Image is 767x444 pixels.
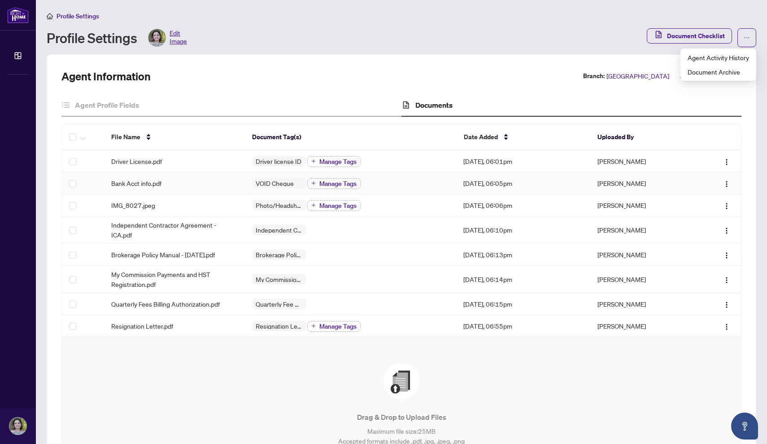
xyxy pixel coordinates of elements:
[307,321,361,332] button: Manage Tags
[590,172,696,194] td: [PERSON_NAME]
[723,180,730,188] img: Logo
[590,315,696,337] td: [PERSON_NAME]
[590,266,696,293] td: [PERSON_NAME]
[111,132,140,142] span: File Name
[47,13,53,19] span: home
[456,266,590,293] td: [DATE], 06:14pm
[383,363,419,399] img: File Upload
[457,124,590,150] th: Date Added
[590,194,696,216] td: [PERSON_NAME]
[456,194,590,216] td: [DATE], 06:06pm
[719,297,734,311] button: Logo
[319,202,357,209] span: Manage Tags
[252,301,306,307] span: Quarterly Fee Auto-Debit Authorization
[307,156,361,167] button: Manage Tags
[111,156,162,166] span: Driver License.pdf
[252,158,305,164] span: Driver license ID
[583,71,605,81] label: Branch:
[719,272,734,286] button: Logo
[57,12,99,20] span: Profile Settings
[723,252,730,259] img: Logo
[148,29,166,46] img: Profile Icon
[680,71,711,81] label: Agent ID#:
[111,299,220,309] span: Quarterly Fees Billing Authorization.pdf
[252,227,306,233] span: Independent Contractor Agreement
[744,35,750,41] span: ellipsis
[80,412,723,422] p: Drag & Drop to Upload Files
[319,323,357,330] span: Manage Tags
[252,202,306,208] span: Photo/Headshot
[456,172,590,194] td: [DATE], 06:05pm
[319,158,357,165] span: Manage Tags
[7,7,29,23] img: logo
[252,251,306,258] span: Brokerage Policy Manual
[590,150,696,172] td: [PERSON_NAME]
[111,269,238,289] span: My Commission Payments and HST Registration.pdf
[111,321,173,331] span: Resignation Letter.pdf
[252,323,306,329] span: Resignation Letter (From previous Brokerage)
[456,315,590,337] td: [DATE], 06:55pm
[723,301,730,308] img: Logo
[111,200,155,210] span: IMG_8027.jpeg
[464,132,498,142] span: Date Added
[723,158,730,166] img: Logo
[731,413,758,440] button: Open asap
[456,244,590,266] td: [DATE], 06:13pm
[311,324,316,328] span: plus
[245,124,456,150] th: Document Tag(s)
[667,29,725,43] span: Document Checklist
[719,319,734,333] button: Logo
[723,202,730,210] img: Logo
[590,244,696,266] td: [PERSON_NAME]
[647,28,732,44] button: Document Checklist
[111,178,161,188] span: Bank Acct info.pdf
[61,69,151,84] h2: Agent Information
[307,200,361,211] button: Manage Tags
[456,216,590,244] td: [DATE], 06:10pm
[75,100,139,110] h4: Agent Profile Fields
[111,250,215,259] span: Brokerage Policy Manual - [DATE].pdf
[307,178,361,189] button: Manage Tags
[723,277,730,284] img: Logo
[719,154,734,168] button: Logo
[170,29,187,47] span: Edit Image
[719,198,734,212] button: Logo
[415,100,453,110] h4: Documents
[688,53,749,62] span: Agent Activity History
[47,29,187,47] div: Profile Settings
[719,223,734,237] button: Logo
[319,180,357,187] span: Manage Tags
[311,159,316,163] span: plus
[723,323,730,330] img: Logo
[252,180,297,186] span: VOID Cheque
[252,276,306,282] span: My Commission Payments & HST Registration
[590,124,696,150] th: Uploaded By
[456,150,590,172] td: [DATE], 06:01pm
[719,176,734,190] button: Logo
[9,418,26,435] img: Profile Icon
[606,71,669,81] span: [GEOGRAPHIC_DATA]
[688,67,749,77] span: Document Archive
[723,227,730,234] img: Logo
[311,181,316,185] span: plus
[104,124,245,150] th: File Name
[311,203,316,207] span: plus
[590,216,696,244] td: [PERSON_NAME]
[719,247,734,262] button: Logo
[111,220,238,240] span: Independent Contractor Agreement - ICA.pdf
[590,293,696,315] td: [PERSON_NAME]
[456,293,590,315] td: [DATE], 06:15pm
